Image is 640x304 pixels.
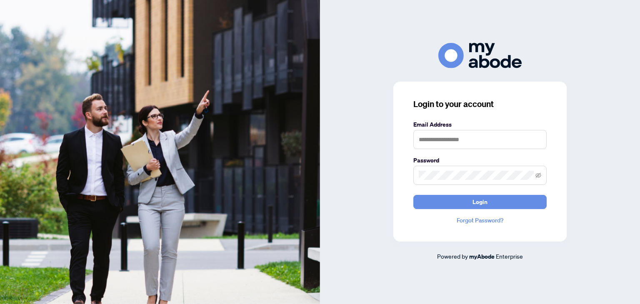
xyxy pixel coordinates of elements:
button: Login [413,195,547,209]
a: Forgot Password? [413,216,547,225]
span: Login [472,195,487,209]
label: Email Address [413,120,547,129]
img: ma-logo [438,43,522,68]
a: myAbode [469,252,495,261]
h3: Login to your account [413,98,547,110]
span: Powered by [437,252,468,260]
span: eye-invisible [535,172,541,178]
span: Enterprise [496,252,523,260]
label: Password [413,156,547,165]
